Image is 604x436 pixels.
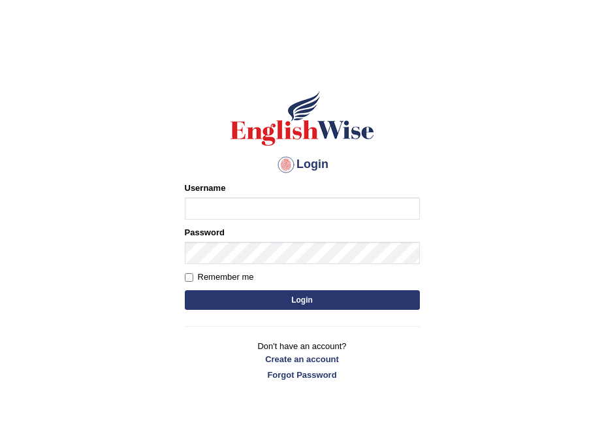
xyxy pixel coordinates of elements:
[185,154,420,175] h4: Login
[185,290,420,310] button: Login
[185,353,420,365] a: Create an account
[185,182,226,194] label: Username
[185,271,254,284] label: Remember me
[185,226,225,239] label: Password
[228,89,377,148] img: Logo of English Wise sign in for intelligent practice with AI
[185,273,193,282] input: Remember me
[185,340,420,380] p: Don't have an account?
[185,369,420,381] a: Forgot Password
